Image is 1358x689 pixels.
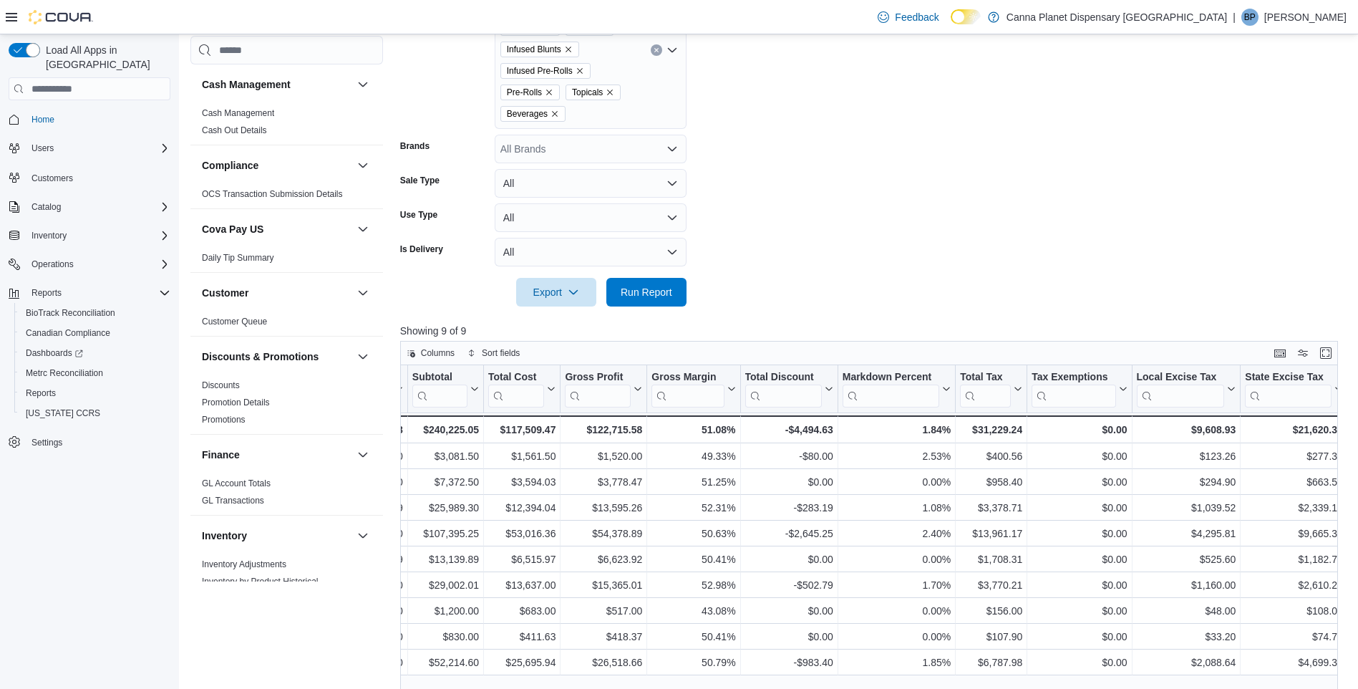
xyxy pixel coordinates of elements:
[651,421,735,438] div: 51.08%
[202,576,319,587] span: Inventory by Product Historical
[26,433,170,451] span: Settings
[202,188,343,200] span: OCS Transaction Submission Details
[202,189,343,199] a: OCS Transaction Submission Details
[3,109,176,130] button: Home
[202,107,274,119] span: Cash Management
[202,77,351,92] button: Cash Management
[412,371,467,385] div: Subtotal
[843,371,939,385] div: Markdown Percent
[1245,577,1342,594] div: $2,610.21
[26,408,100,419] span: [US_STATE] CCRS
[26,284,170,302] span: Reports
[190,377,383,434] div: Discounts & Promotions
[843,448,951,465] div: 2.53%
[960,371,1011,385] div: Total Tax
[20,304,170,322] span: BioTrack Reconciliation
[651,371,724,408] div: Gross Margin
[745,628,833,645] div: $0.00
[20,344,89,362] a: Dashboards
[565,654,642,671] div: $26,518.66
[565,525,642,542] div: $54,378.89
[1032,551,1127,568] div: $0.00
[326,654,403,671] div: $53,198.00
[1245,551,1342,568] div: $1,182.71
[960,525,1022,542] div: $13,961.17
[354,221,372,238] button: Cova Pay US
[1032,371,1115,385] div: Tax Exemptions
[500,42,579,57] span: Infused Blunts
[843,602,951,620] div: 0.00%
[326,421,403,438] div: $244,719.68
[1245,421,1342,438] div: $21,620.31
[20,344,170,362] span: Dashboards
[572,85,603,100] span: Topicals
[1136,654,1236,671] div: $2,088.64
[745,371,821,385] div: Total Discount
[354,157,372,174] button: Compliance
[202,286,248,300] h3: Customer
[960,371,1011,408] div: Total Tax
[26,110,170,128] span: Home
[326,551,403,568] div: $13,139.89
[745,448,833,465] div: -$80.00
[202,222,263,236] h3: Cova Pay US
[1245,628,1342,645] div: $74.70
[507,85,542,100] span: Pre-Rolls
[14,403,176,423] button: [US_STATE] CCRS
[31,143,54,154] span: Users
[190,249,383,272] div: Cova Pay US
[564,45,573,54] button: Remove Infused Blunts from selection in this group
[488,371,544,385] div: Total Cost
[843,628,951,645] div: 0.00%
[202,317,267,327] a: Customer Queue
[412,448,479,465] div: $3,081.50
[621,285,672,299] span: Run Report
[960,421,1022,438] div: $31,229.24
[3,138,176,158] button: Users
[14,323,176,343] button: Canadian Compliance
[651,577,735,594] div: 52.98%
[507,107,548,121] span: Beverages
[202,350,351,364] button: Discounts & Promotions
[1136,371,1236,408] button: Local Excise Tax
[495,203,687,232] button: All
[843,654,951,671] div: 1.85%
[745,551,833,568] div: $0.00
[1032,499,1127,516] div: $0.00
[202,415,246,425] a: Promotions
[1136,577,1236,594] div: $1,160.00
[190,313,383,336] div: Customer
[960,551,1022,568] div: $1,708.31
[951,9,981,24] input: Dark Mode
[3,432,176,453] button: Settings
[202,222,351,236] button: Cova Pay US
[412,371,467,408] div: Subtotal
[202,158,351,173] button: Compliance
[507,42,561,57] span: Infused Blunts
[651,602,735,620] div: 43.08%
[354,527,372,544] button: Inventory
[202,559,286,569] a: Inventory Adjustments
[651,525,735,542] div: 50.63%
[495,169,687,198] button: All
[412,551,479,568] div: $13,139.89
[412,421,479,438] div: $240,225.05
[488,421,556,438] div: $117,509.47
[843,551,951,568] div: 0.00%
[1136,628,1236,645] div: $33.20
[20,365,170,382] span: Metrc Reconciliation
[31,259,74,270] span: Operations
[488,499,556,516] div: $12,394.04
[1136,525,1236,542] div: $4,295.81
[651,371,735,408] button: Gross Margin
[190,475,383,515] div: Finance
[843,371,939,408] div: Markdown Percent
[40,43,170,72] span: Load All Apps in [GEOGRAPHIC_DATA]
[26,387,56,399] span: Reports
[1032,371,1127,408] button: Tax Exemptions
[500,106,566,122] span: Beverages
[895,10,939,24] span: Feedback
[651,628,735,645] div: 50.41%
[745,421,833,438] div: -$4,494.63
[960,473,1022,491] div: $958.40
